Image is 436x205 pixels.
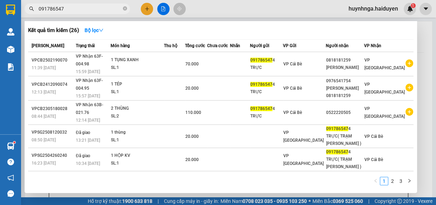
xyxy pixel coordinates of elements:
[6,6,55,14] div: VP Cái Bè
[111,152,164,160] div: 1 HỘP KV
[111,113,164,120] div: SL: 2
[32,90,56,95] span: 12:13 [DATE]
[6,7,17,14] span: Gửi:
[397,177,405,185] li: 3
[76,78,103,91] span: VP Nhận 63F-004.95
[60,6,131,23] div: VP [GEOGRAPHIC_DATA]
[6,31,55,41] div: 0379790838
[326,64,363,71] div: [PERSON_NAME]
[32,137,56,142] span: 08:50 [DATE]
[326,156,363,171] div: TRỰC( TRẠM [PERSON_NAME] )
[326,57,363,64] div: 0818181259
[111,172,164,179] div: 1 HỘP KV
[111,56,164,64] div: 1 TỤNG XANH
[250,88,283,96] div: TRỰC
[7,174,14,181] span: notification
[283,62,302,66] span: VP Cái Bè
[32,105,74,113] div: VPCB2305180028
[76,161,100,166] span: 10:34 [DATE]
[326,109,363,116] div: 0522220505
[76,43,95,48] span: Trạng thái
[111,64,164,72] div: SL: 1
[79,25,109,36] button: Bộ lọcdown
[364,134,383,139] span: VP Cái Bè
[123,6,127,12] span: close-circle
[371,177,380,185] button: left
[32,114,56,119] span: 08:44 [DATE]
[364,58,405,70] span: VP [GEOGRAPHIC_DATA]
[32,152,74,159] div: VPSG2504260240
[185,110,201,115] span: 110.000
[32,172,74,179] div: VPSG2504030265
[111,136,164,144] div: SL: 1
[185,43,205,48] span: Tổng cước
[250,105,283,113] div: 4
[32,57,74,64] div: VPCB2502190070
[326,149,348,154] span: 091786547
[60,7,77,14] span: Nhận:
[123,6,127,11] span: close-circle
[230,43,240,48] span: Nhãn
[250,43,269,48] span: Người gửi
[32,129,74,136] div: VPSG2508120032
[326,85,363,100] div: [PERSON_NAME] 0818181259
[250,81,283,88] div: 4
[185,62,199,66] span: 70.000
[76,138,100,143] span: 13:21 [DATE]
[283,86,302,91] span: VP Cái Bè
[405,177,414,185] li: Next Page
[250,58,272,63] span: 091786547
[371,177,380,185] li: Previous Page
[405,108,413,116] span: plus-circle
[111,81,164,88] div: 1 TÉP
[76,102,103,115] span: VP Nhận 63B-021.76
[380,177,388,185] li: 1
[76,153,90,158] span: Đã giao
[13,141,15,143] sup: 1
[326,172,363,179] div: 4
[32,161,56,166] span: 16:23 [DATE]
[111,105,164,113] div: 2 THÙNG
[7,63,14,71] img: solution-icon
[207,43,228,48] span: Chưa cước
[32,65,56,70] span: 11:39 [DATE]
[29,6,34,11] span: search
[32,43,64,48] span: [PERSON_NAME]
[397,177,405,185] a: 3
[85,27,104,33] strong: Bộ lọc
[32,81,74,88] div: VPCB2412090074
[364,157,383,162] span: VP Cái Bè
[250,64,283,71] div: TRỰC
[185,134,199,139] span: 20.000
[28,27,79,34] h3: Kết quả tìm kiếm ( 26 )
[326,133,363,147] div: TRỰC( TRẠM [PERSON_NAME] )
[7,142,14,150] img: warehouse-icon
[76,130,90,135] span: Đã giao
[405,84,413,91] span: plus-circle
[39,5,121,13] input: Tìm tên, số ĐT hoặc mã đơn
[364,82,405,95] span: VP [GEOGRAPHIC_DATA]
[364,43,381,48] span: VP Nhận
[76,118,100,123] span: 12:14 [DATE]
[185,157,199,162] span: 20.000
[283,153,324,166] span: VP [GEOGRAPHIC_DATA]
[76,94,100,98] span: 15:57 [DATE]
[405,177,414,185] button: right
[250,113,283,120] div: TRỰC
[6,14,55,31] div: NGUYÊN TÂN PHONG
[326,77,363,85] div: 0976541754
[250,82,272,87] span: 091786547
[111,129,164,136] div: 1 thùng
[6,46,131,72] div: Tên hàng: 1 PB TTH VPSG2508110018(2350.000) ( : 1 )
[99,28,104,33] span: down
[407,179,411,183] span: right
[111,43,130,48] span: Món hàng
[326,126,348,131] span: 091786547
[405,59,413,67] span: plus-circle
[76,54,103,66] span: VP Nhận 63F-004.98
[250,57,283,64] div: 4
[7,28,14,36] img: warehouse-icon
[326,125,363,133] div: 4
[283,110,302,115] span: VP Cái Bè
[7,190,14,197] span: message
